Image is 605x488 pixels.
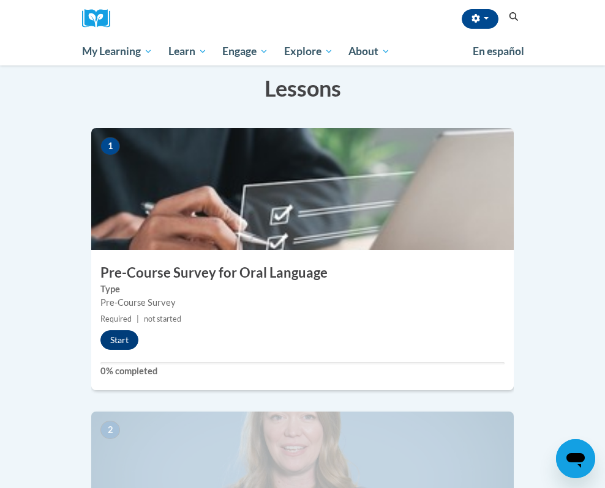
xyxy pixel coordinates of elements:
span: My Learning [82,44,152,59]
span: En español [473,45,524,57]
span: 1 [100,137,120,155]
iframe: Button to launch messaging window [556,439,595,478]
span: not started [144,314,181,323]
img: Logo brand [82,9,119,28]
a: Cox Campus [82,9,119,28]
a: Learn [160,37,215,65]
a: Engage [214,37,276,65]
span: Learn [168,44,207,59]
span: Engage [222,44,268,59]
div: Pre-Course Survey [100,296,505,309]
img: Course Image [91,128,514,250]
button: Search [505,10,523,24]
span: 2 [100,421,120,439]
span: Required [100,314,132,323]
h3: Lessons [91,73,514,103]
button: Start [100,330,138,350]
span: | [137,314,139,323]
a: About [341,37,399,65]
h3: Pre-Course Survey for Oral Language [91,264,514,283]
label: 0% completed [100,364,505,378]
span: Explore [284,44,333,59]
a: Explore [276,37,341,65]
label: Type [100,283,505,296]
a: My Learning [74,37,160,65]
div: Main menu [73,37,532,65]
span: About [348,44,390,59]
a: En español [465,39,532,64]
button: Account Settings [462,9,498,29]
